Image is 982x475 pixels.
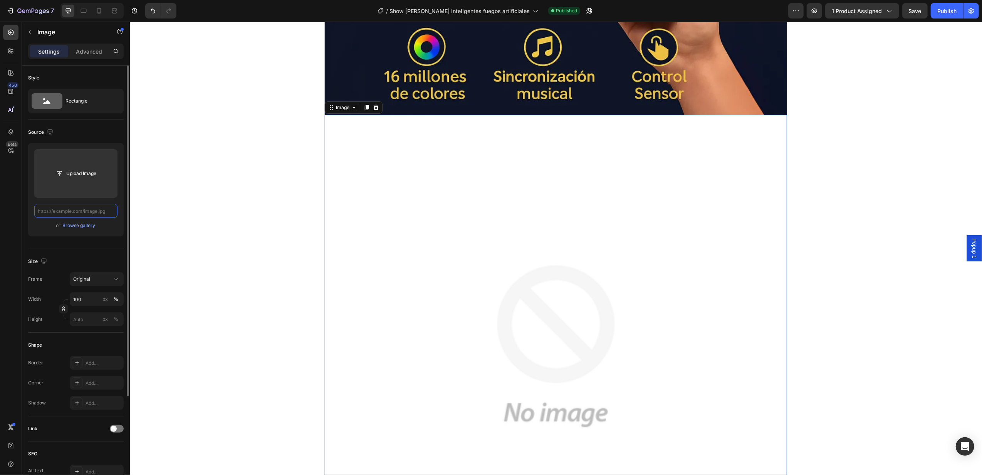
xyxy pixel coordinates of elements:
input: px% [70,292,124,306]
span: Popup 1 [841,217,848,237]
div: Shape [28,342,42,349]
button: Browse gallery [62,222,96,229]
button: Save [902,3,928,19]
p: 7 [50,6,54,15]
div: Undo/Redo [145,3,176,19]
p: Settings [38,47,60,56]
button: % [101,295,110,304]
div: % [114,316,118,323]
div: Add... [86,380,122,387]
div: Add... [86,400,122,407]
div: px [102,296,108,303]
button: 1 product assigned [825,3,899,19]
span: or [56,221,61,230]
div: Beta [6,141,18,147]
div: Open Intercom Messenger [956,437,974,456]
div: Rectangle [65,92,112,110]
label: Width [28,296,41,303]
span: Show [PERSON_NAME] Inteligentes fuegos artificiales [389,7,530,15]
span: / [386,7,388,15]
div: Publish [937,7,957,15]
div: Style [28,74,39,81]
div: Shadow [28,399,46,406]
div: Corner [28,379,44,386]
div: Link [28,425,37,432]
button: 7 [3,3,57,19]
input: px% [70,312,124,326]
button: Publish [931,3,963,19]
div: px [102,316,108,323]
span: Published [556,7,577,14]
span: Save [909,8,922,14]
p: Advanced [76,47,102,56]
p: Image [37,27,103,37]
div: 450 [7,82,18,88]
button: Original [70,272,124,286]
div: Add... [86,360,122,367]
label: Height [28,316,42,323]
button: Upload Image [49,167,103,180]
div: Image [205,83,221,89]
div: Border [28,359,43,366]
div: Alt text [28,467,44,474]
button: % [101,315,110,324]
div: Size [28,256,49,267]
div: Source [28,127,55,138]
div: % [114,296,118,303]
iframe: Design area [130,22,982,475]
button: px [111,295,121,304]
input: https://example.com/image.jpg [34,204,118,218]
button: px [111,315,121,324]
div: SEO [28,450,37,457]
span: Original [73,276,90,283]
div: Browse gallery [63,222,96,229]
label: Frame [28,276,42,283]
span: 1 product assigned [832,7,882,15]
